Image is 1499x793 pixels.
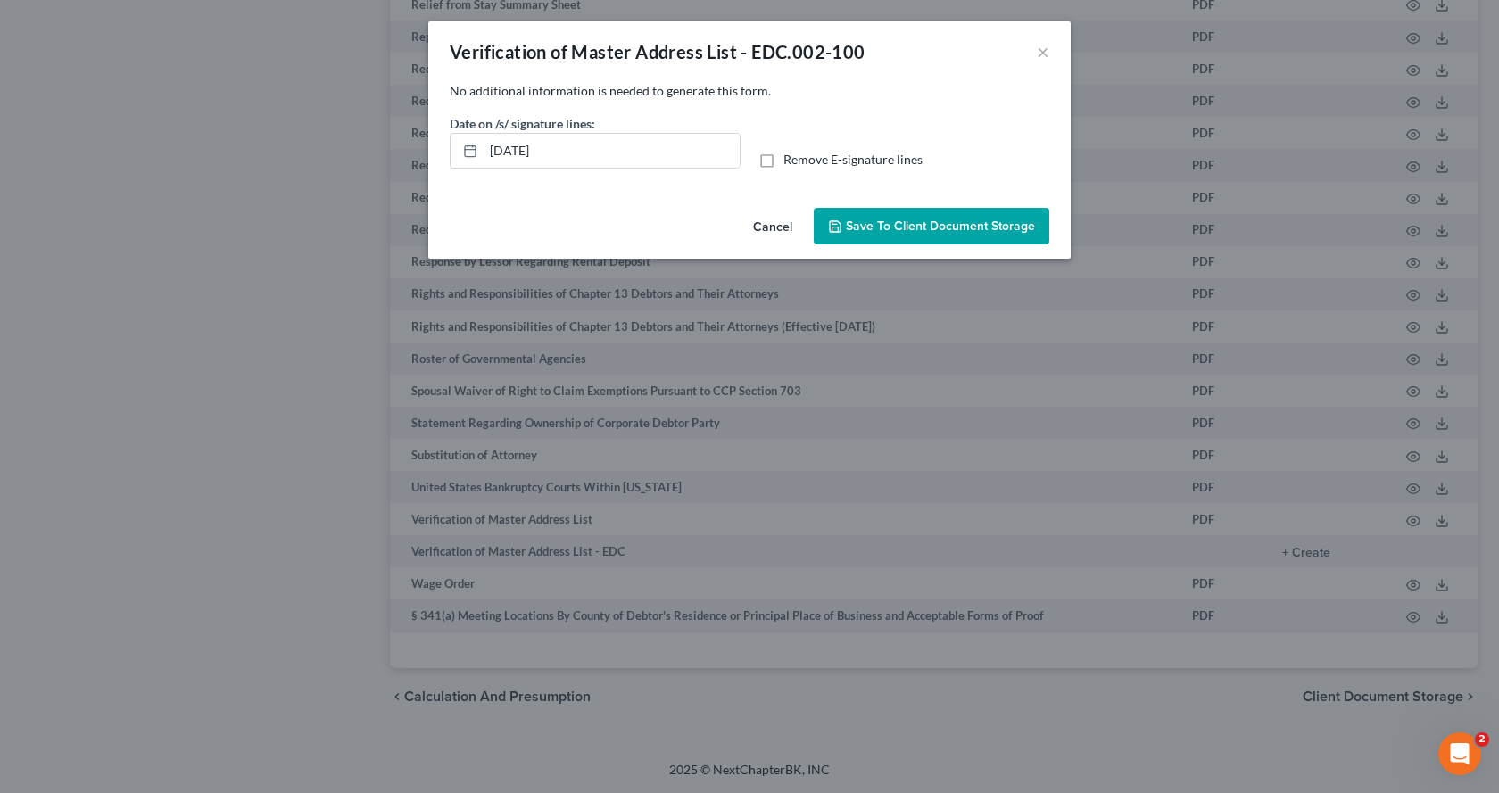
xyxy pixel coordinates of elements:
[450,114,595,133] label: Date on /s/ signature lines:
[1475,732,1489,747] span: 2
[484,134,740,168] input: MM/DD/YYYY
[450,39,865,64] div: Verification of Master Address List - EDC.002-100
[783,152,923,167] span: Remove E-signature lines
[1037,41,1049,62] button: ×
[450,82,1049,100] p: No additional information is needed to generate this form.
[814,208,1049,245] button: Save to Client Document Storage
[1438,732,1481,775] iframe: Intercom live chat
[739,210,807,245] button: Cancel
[846,219,1035,234] span: Save to Client Document Storage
